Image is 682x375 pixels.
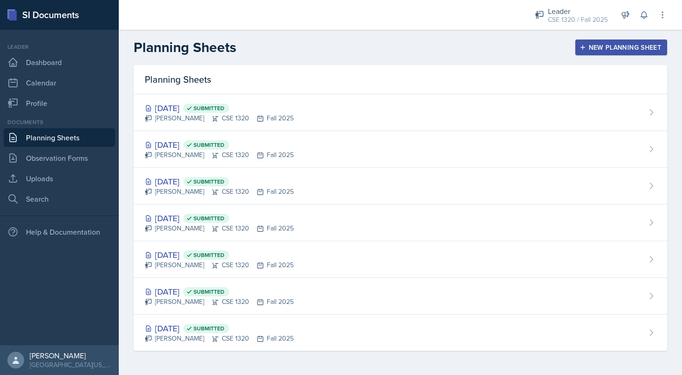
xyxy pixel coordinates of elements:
[134,65,667,94] div: Planning Sheets
[575,39,667,55] button: New Planning Sheet
[4,149,115,167] a: Observation Forms
[4,53,115,72] a: Dashboard
[145,249,294,261] div: [DATE]
[4,190,115,208] a: Search
[145,138,294,151] div: [DATE]
[145,113,294,123] div: [PERSON_NAME] CSE 1320 Fall 2025
[145,297,294,307] div: [PERSON_NAME] CSE 1320 Fall 2025
[30,351,111,360] div: [PERSON_NAME]
[30,360,111,369] div: [GEOGRAPHIC_DATA][US_STATE]
[193,141,225,149] span: Submitted
[145,260,294,270] div: [PERSON_NAME] CSE 1320 Fall 2025
[145,285,294,298] div: [DATE]
[4,223,115,241] div: Help & Documentation
[145,102,294,114] div: [DATE]
[193,325,225,332] span: Submitted
[193,251,225,259] span: Submitted
[134,278,667,315] a: [DATE] Submitted [PERSON_NAME]CSE 1320Fall 2025
[581,44,661,51] div: New Planning Sheet
[145,150,294,160] div: [PERSON_NAME] CSE 1320 Fall 2025
[145,187,294,197] div: [PERSON_NAME] CSE 1320 Fall 2025
[145,322,294,335] div: [DATE]
[145,212,294,224] div: [DATE]
[193,215,225,222] span: Submitted
[4,43,115,51] div: Leader
[548,15,608,25] div: CSE 1320 / Fall 2025
[145,224,294,233] div: [PERSON_NAME] CSE 1320 Fall 2025
[193,288,225,296] span: Submitted
[134,315,667,351] a: [DATE] Submitted [PERSON_NAME]CSE 1320Fall 2025
[134,39,236,56] h2: Planning Sheets
[134,131,667,168] a: [DATE] Submitted [PERSON_NAME]CSE 1320Fall 2025
[548,6,608,17] div: Leader
[193,105,225,112] span: Submitted
[134,94,667,131] a: [DATE] Submitted [PERSON_NAME]CSE 1320Fall 2025
[145,175,294,188] div: [DATE]
[4,128,115,147] a: Planning Sheets
[4,169,115,188] a: Uploads
[134,241,667,278] a: [DATE] Submitted [PERSON_NAME]CSE 1320Fall 2025
[134,204,667,241] a: [DATE] Submitted [PERSON_NAME]CSE 1320Fall 2025
[4,94,115,112] a: Profile
[4,73,115,92] a: Calendar
[145,334,294,343] div: [PERSON_NAME] CSE 1320 Fall 2025
[4,118,115,126] div: Documents
[134,168,667,204] a: [DATE] Submitted [PERSON_NAME]CSE 1320Fall 2025
[193,178,225,185] span: Submitted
